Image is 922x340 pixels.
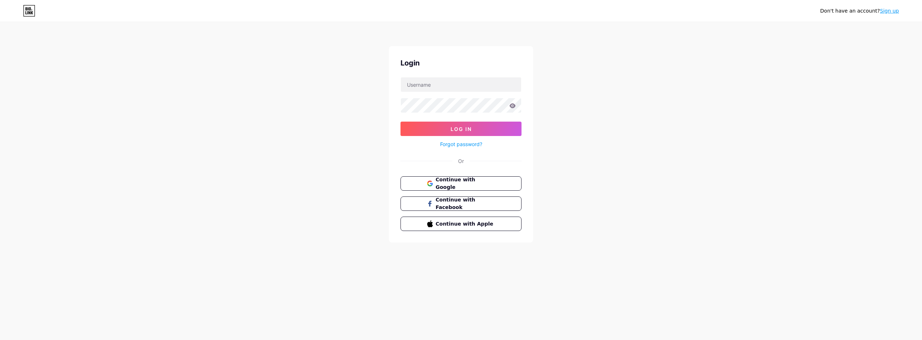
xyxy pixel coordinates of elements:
button: Continue with Apple [400,217,522,231]
span: Continue with Apple [436,220,495,228]
div: Login [400,58,522,68]
div: Don't have an account? [820,7,899,15]
div: Or [458,157,464,165]
button: Log In [400,122,522,136]
span: Continue with Facebook [436,196,495,211]
span: Log In [451,126,472,132]
a: Sign up [880,8,899,14]
button: Continue with Facebook [400,196,522,211]
span: Continue with Google [436,176,495,191]
button: Continue with Google [400,176,522,191]
a: Forgot password? [440,140,482,148]
input: Username [401,77,521,92]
